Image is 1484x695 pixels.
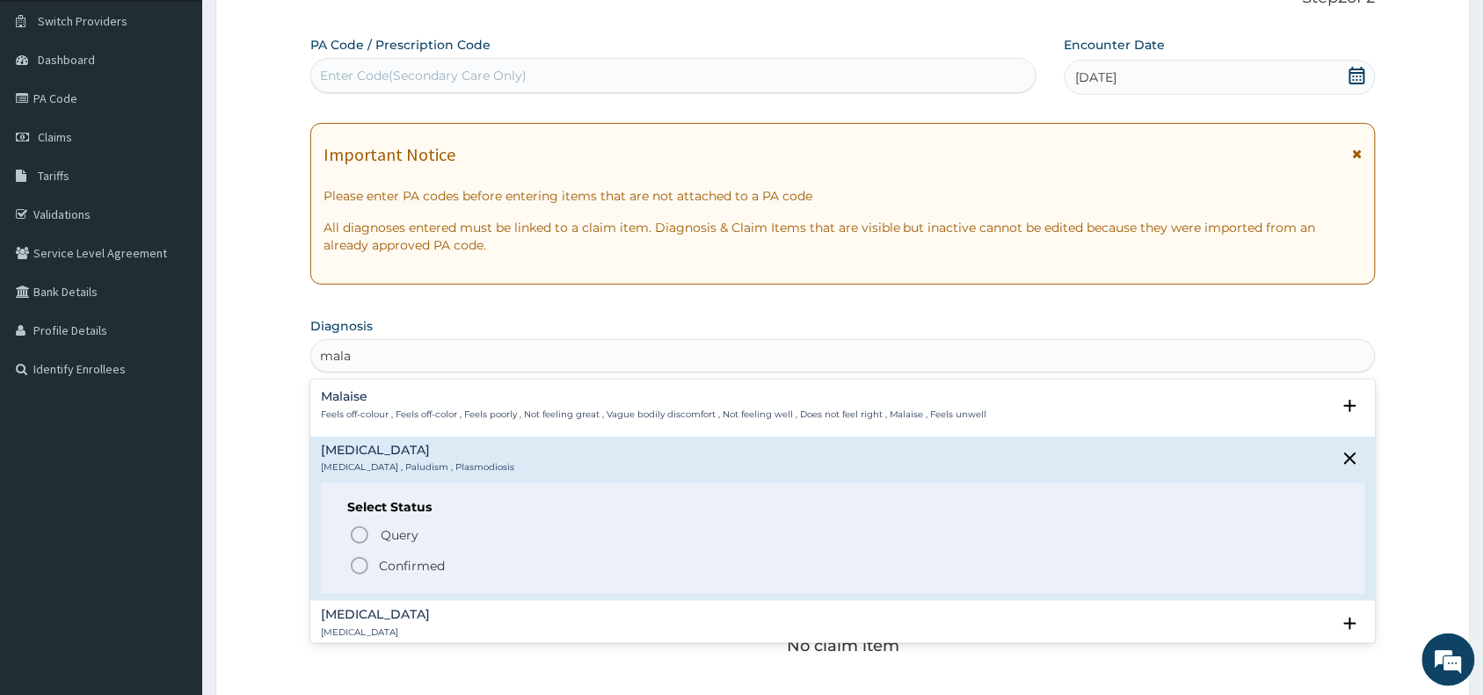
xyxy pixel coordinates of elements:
[288,9,331,51] div: Minimize live chat window
[38,168,69,184] span: Tariffs
[320,67,527,84] div: Enter Code(Secondary Care Only)
[38,13,127,29] span: Switch Providers
[347,501,1339,514] h6: Select Status
[349,525,370,546] i: status option query
[1076,69,1117,86] span: [DATE]
[310,317,373,335] label: Diagnosis
[324,187,1363,205] p: Please enter PA codes before entering items that are not attached to a PA code
[321,608,430,621] h4: [MEDICAL_DATA]
[9,480,335,541] textarea: Type your message and hit 'Enter'
[1340,395,1361,416] i: open select status
[349,555,370,576] i: status option filled
[310,36,491,54] label: PA Code / Prescription Code
[321,444,514,457] h4: [MEDICAL_DATA]
[1340,613,1361,634] i: open select status
[1340,448,1361,469] i: close select status
[324,145,455,164] h1: Important Notice
[321,409,987,421] p: Feels off-colour , Feels off-color , Feels poorly , Not feeling great , Vague bodily discomfort ,...
[38,129,72,145] span: Claims
[321,461,514,474] p: [MEDICAL_DATA] , Paludism , Plasmodiosis
[102,221,243,399] span: We're online!
[91,98,295,121] div: Chat with us now
[324,219,1363,254] p: All diagnoses entered must be linked to a claim item. Diagnosis & Claim Items that are visible bu...
[381,526,418,544] span: Query
[379,557,445,575] p: Confirmed
[38,52,95,68] span: Dashboard
[787,637,899,655] p: No claim item
[1065,36,1166,54] label: Encounter Date
[321,390,987,403] h4: Malaise
[33,88,71,132] img: d_794563401_company_1708531726252_794563401
[321,626,430,639] p: [MEDICAL_DATA]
